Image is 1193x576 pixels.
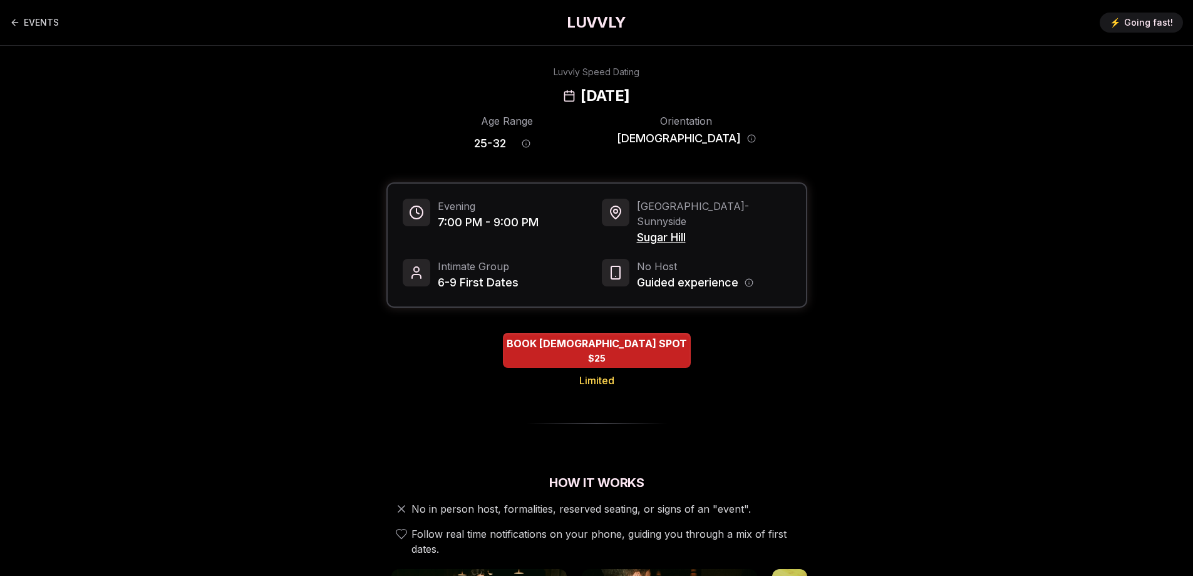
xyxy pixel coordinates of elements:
a: Back to events [10,10,59,35]
a: LUVVLY [567,13,626,33]
div: Luvvly Speed Dating [554,66,639,78]
span: [DEMOGRAPHIC_DATA] [617,130,741,147]
span: $25 [588,352,606,365]
span: Evening [438,199,539,214]
span: [GEOGRAPHIC_DATA] - Sunnyside [637,199,791,229]
button: Orientation information [747,134,756,143]
div: Age Range [438,113,577,128]
span: 25 - 32 [474,135,506,152]
span: Guided experience [637,274,738,291]
span: Sugar Hill [637,229,791,246]
h2: [DATE] [581,86,629,106]
span: Follow real time notifications on your phone, guiding you through a mix of first dates. [411,526,802,557]
span: Intimate Group [438,259,519,274]
span: Limited [579,373,614,388]
span: No in person host, formalities, reserved seating, or signs of an "event". [411,501,751,516]
span: BOOK [DEMOGRAPHIC_DATA] SPOT [504,336,689,351]
button: BOOK BISEXUAL SPOT - Limited [503,333,691,368]
button: Age range information [512,130,540,157]
div: Orientation [617,113,756,128]
button: Host information [745,278,753,287]
span: No Host [637,259,753,274]
span: ⚡️ [1110,16,1120,29]
span: 6-9 First Dates [438,274,519,291]
span: Going fast! [1124,16,1173,29]
span: 7:00 PM - 9:00 PM [438,214,539,231]
h2: How It Works [386,474,807,491]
